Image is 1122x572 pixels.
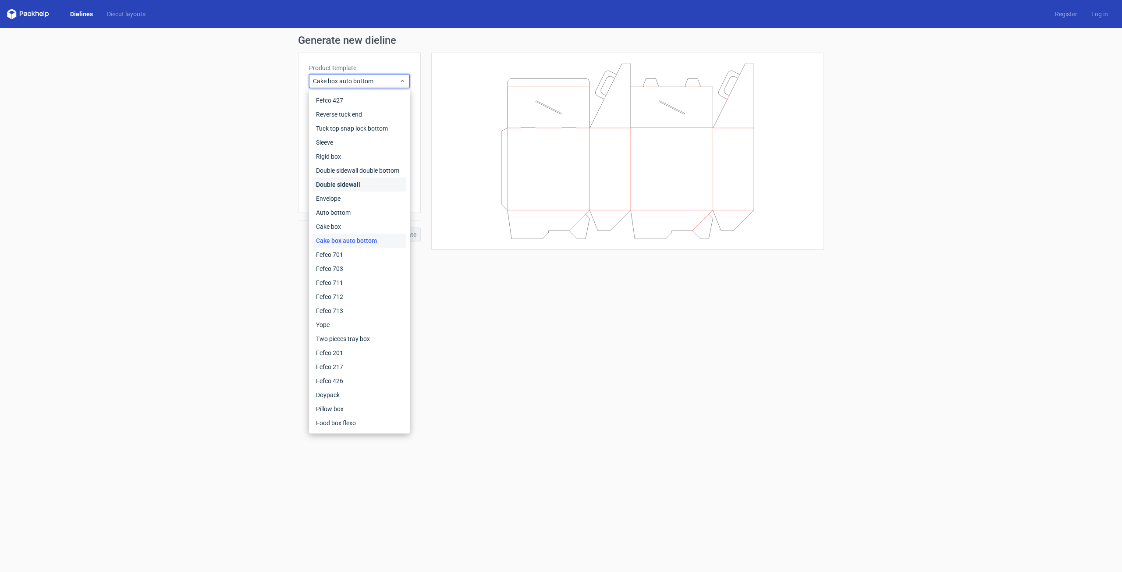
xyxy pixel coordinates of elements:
div: Doypack [312,388,406,402]
div: Tuck top snap lock bottom [312,121,406,135]
span: Cake box auto bottom [313,77,399,85]
div: Fefco 713 [312,304,406,318]
div: Cake box [312,220,406,234]
div: Yope [312,318,406,332]
div: Fefco 426 [312,374,406,388]
div: Auto bottom [312,206,406,220]
div: Double sidewall [312,178,406,192]
div: Fefco 711 [312,276,406,290]
a: Diecut layouts [100,10,153,18]
a: Log in [1084,10,1115,18]
a: Register [1048,10,1084,18]
div: Fefco 201 [312,346,406,360]
div: Fefco 703 [312,262,406,276]
div: Fefco 427 [312,93,406,107]
div: Food box flexo [312,416,406,430]
div: Sleeve [312,135,406,149]
h1: Generate new dieline [298,35,824,46]
a: Dielines [63,10,100,18]
label: Product template [309,64,410,72]
div: Double sidewall double bottom [312,163,406,178]
div: Envelope [312,192,406,206]
div: Rigid box [312,149,406,163]
div: Cake box auto bottom [312,234,406,248]
div: Fefco 712 [312,290,406,304]
div: Fefco 217 [312,360,406,374]
div: Fefco 701 [312,248,406,262]
div: Pillow box [312,402,406,416]
div: Reverse tuck end [312,107,406,121]
div: Two pieces tray box [312,332,406,346]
